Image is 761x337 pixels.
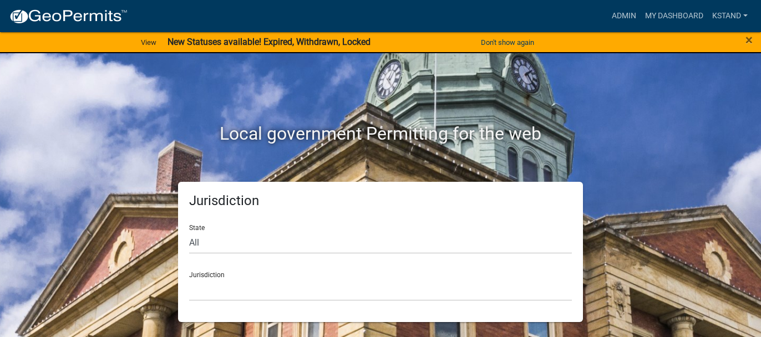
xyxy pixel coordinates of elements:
strong: New Statuses available! Expired, Withdrawn, Locked [168,37,371,47]
a: My Dashboard [641,6,708,27]
a: View [136,33,161,52]
button: Close [745,33,753,47]
h5: Jurisdiction [189,193,572,209]
a: Admin [607,6,641,27]
button: Don't show again [476,33,539,52]
span: × [745,32,753,48]
a: kstand [708,6,752,27]
h2: Local government Permitting for the web [73,123,688,144]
